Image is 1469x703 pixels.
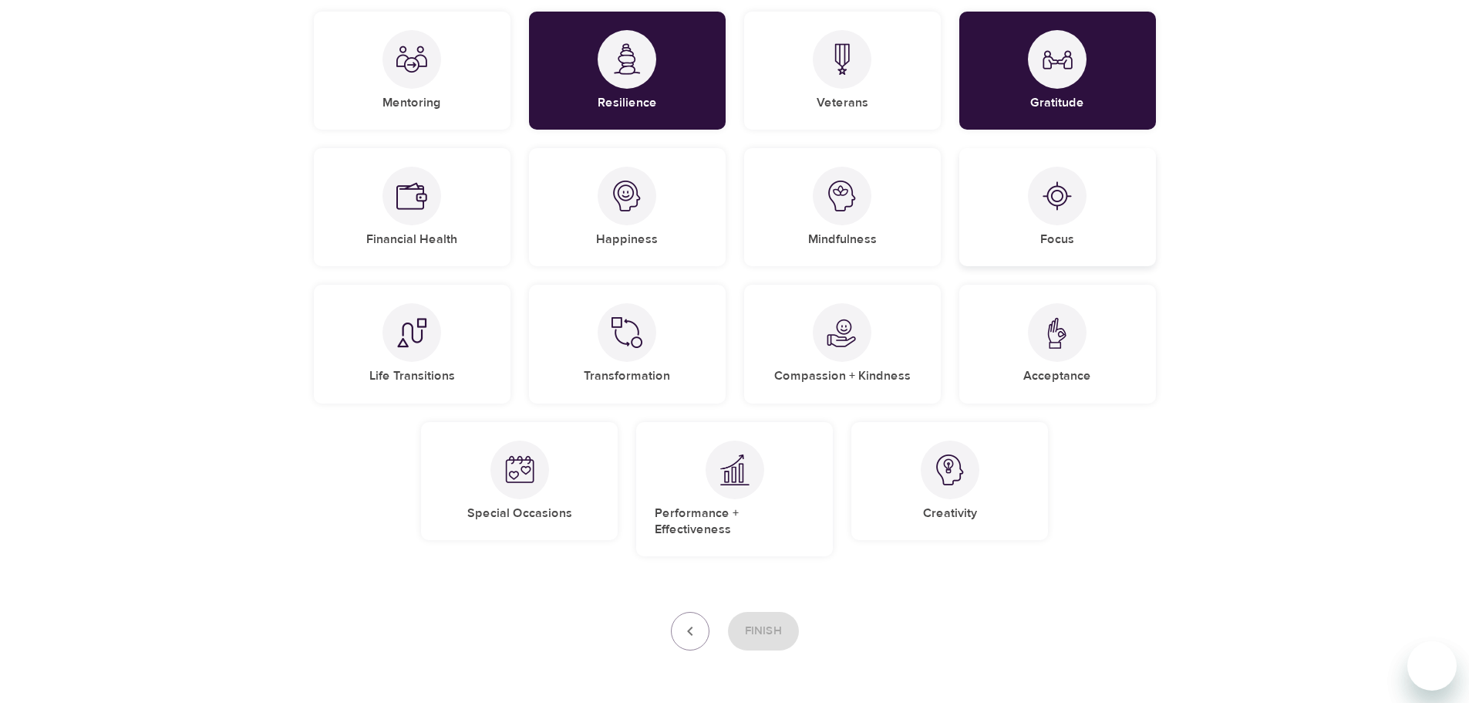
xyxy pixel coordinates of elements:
div: ResilienceResilience [529,12,726,130]
img: Special Occasions [504,455,535,485]
div: Performance + EffectivenessPerformance + Effectiveness [636,422,833,557]
div: Compassion + KindnessCompassion + Kindness [744,285,941,403]
h5: Performance + Effectiveness [655,505,814,539]
img: Transformation [612,317,642,348]
div: FocusFocus [959,148,1156,266]
h5: Transformation [584,368,670,384]
h5: Focus [1040,232,1074,248]
h5: Happiness [596,232,658,248]
img: Compassion + Kindness [827,317,857,348]
img: Life Transitions [396,317,427,348]
div: HappinessHappiness [529,148,726,266]
h5: Special Occasions [467,505,572,522]
div: TransformationTransformation [529,285,726,403]
h5: Financial Health [366,232,457,248]
img: Performance + Effectiveness [719,454,750,485]
img: Mentoring [396,44,427,75]
div: CreativityCreativity [851,422,1048,540]
img: Resilience [612,43,642,75]
img: Acceptance [1042,317,1073,349]
img: Creativity [935,455,965,485]
div: Special OccasionsSpecial Occasions [421,422,618,540]
div: MentoringMentoring [314,12,510,130]
h5: Resilience [598,95,657,111]
div: Life TransitionsLife Transitions [314,285,510,403]
h5: Acceptance [1023,368,1091,384]
img: Focus [1042,181,1073,211]
h5: Mentoring [382,95,441,111]
img: Gratitude [1042,44,1073,75]
h5: Creativity [923,505,977,522]
h5: Compassion + Kindness [774,368,911,384]
iframe: Button to launch messaging window [1407,641,1457,691]
h5: Mindfulness [808,232,877,248]
div: MindfulnessMindfulness [744,148,941,266]
h5: Veterans [817,95,868,111]
div: VeteransVeterans [744,12,941,130]
h5: Life Transitions [369,368,455,384]
h5: Gratitude [1030,95,1084,111]
div: GratitudeGratitude [959,12,1156,130]
img: Mindfulness [827,181,857,211]
div: Financial HealthFinancial Health [314,148,510,266]
img: Financial Health [396,181,427,211]
img: Happiness [612,181,642,211]
img: Veterans [827,43,857,75]
div: AcceptanceAcceptance [959,285,1156,403]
